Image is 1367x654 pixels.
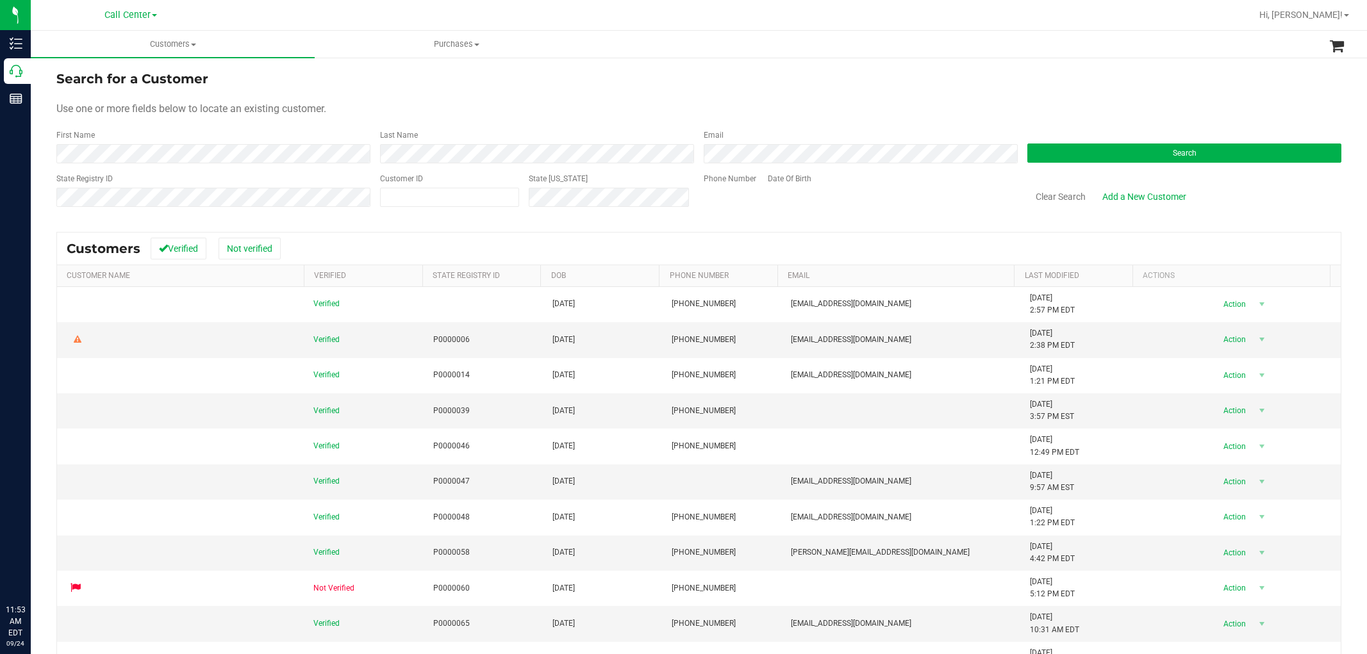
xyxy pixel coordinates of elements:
span: [EMAIL_ADDRESS][DOMAIN_NAME] [791,511,911,523]
span: [DATE] [552,334,575,346]
span: select [1254,544,1270,562]
span: [DATE] [552,511,575,523]
span: P0000060 [433,582,470,594]
span: [DATE] 4:42 PM EDT [1030,541,1075,565]
span: P0000014 [433,369,470,381]
span: P0000039 [433,405,470,417]
a: Email [788,271,809,280]
label: First Name [56,129,95,141]
button: Search [1027,143,1341,163]
span: select [1254,437,1270,455]
span: [DATE] 3:57 PM EST [1030,398,1074,423]
span: Search [1173,149,1197,158]
label: Date Of Birth [768,173,811,184]
span: [EMAIL_ADDRESS][DOMAIN_NAME] [791,617,911,630]
iframe: Resource center [13,552,51,590]
a: State Registry Id [433,271,500,280]
div: Actions [1143,271,1325,280]
p: 11:53 AM EDT [6,604,25,639]
label: Last Name [380,129,418,141]
span: Verified [313,440,340,452]
span: Use one or more fields below to locate an existing customer. [56,102,326,115]
span: P0000046 [433,440,470,452]
span: Action [1213,402,1254,420]
a: Verified [314,271,346,280]
span: Hi, [PERSON_NAME]! [1259,10,1343,20]
span: Verified [313,405,340,417]
span: Verified [313,334,340,346]
span: [DATE] 10:31 AM EDT [1030,611,1079,635]
inline-svg: Call Center [10,65,22,78]
span: Action [1213,366,1254,384]
span: Action [1213,508,1254,526]
span: [DATE] [552,405,575,417]
span: [DATE] [552,617,575,630]
span: Verified [313,298,340,310]
a: Add a New Customer [1094,186,1195,208]
span: P0000047 [433,475,470,487]
span: [EMAIL_ADDRESS][DOMAIN_NAME] [791,475,911,487]
span: Action [1213,579,1254,597]
a: Purchases [315,31,599,58]
span: [PHONE_NUMBER] [672,334,736,346]
span: [PHONE_NUMBER] [672,405,736,417]
span: Customers [31,38,315,50]
span: select [1254,473,1270,491]
span: select [1254,402,1270,420]
span: P0000006 [433,334,470,346]
span: [PHONE_NUMBER] [672,298,736,310]
a: Phone Number [670,271,729,280]
span: Purchases [315,38,598,50]
span: [PHONE_NUMBER] [672,582,736,594]
span: Not Verified [313,582,354,594]
span: [EMAIL_ADDRESS][DOMAIN_NAME] [791,334,911,346]
inline-svg: Reports [10,92,22,105]
iframe: Resource center unread badge [38,550,53,565]
span: Verified [313,475,340,487]
span: [EMAIL_ADDRESS][DOMAIN_NAME] [791,369,911,381]
span: [PHONE_NUMBER] [672,617,736,630]
span: [DATE] 2:57 PM EDT [1030,292,1075,316]
span: Action [1213,295,1254,313]
span: select [1254,295,1270,313]
span: Customers [67,241,140,256]
span: [PHONE_NUMBER] [672,546,736,559]
span: Verified [313,546,340,559]
span: select [1254,615,1270,633]
label: State Registry ID [56,173,113,184]
span: [DATE] 5:12 PM EDT [1030,576,1075,600]
span: P0000058 [433,546,470,559]
label: State [US_STATE] [529,173,588,184]
span: Action [1213,437,1254,455]
a: Customers [31,31,315,58]
span: [PHONE_NUMBER] [672,511,736,523]
span: [PHONE_NUMBER] [672,440,736,452]
span: [DATE] [552,546,575,559]
span: select [1254,331,1270,348]
span: [DATE] 2:38 PM EDT [1030,327,1075,352]
span: select [1254,508,1270,526]
a: DOB [551,271,566,280]
div: Flagged for deletion [69,582,83,594]
span: Verified [313,617,340,630]
button: Verified [151,238,206,259]
a: Customer Name [67,271,130,280]
span: select [1254,579,1270,597]
span: [DATE] [552,475,575,487]
span: [DATE] 9:57 AM EST [1030,470,1074,494]
span: [DATE] [552,582,575,594]
span: [DATE] 12:49 PM EDT [1030,434,1079,458]
span: select [1254,366,1270,384]
span: P0000065 [433,617,470,630]
span: P0000048 [433,511,470,523]
span: Verified [313,369,340,381]
label: Email [704,129,724,141]
span: [DATE] [552,369,575,381]
span: [DATE] [552,440,575,452]
div: Warning - Level 2 [72,334,83,346]
span: Action [1213,473,1254,491]
a: Last Modified [1025,271,1079,280]
span: [PHONE_NUMBER] [672,369,736,381]
span: [DATE] 1:22 PM EDT [1030,505,1075,529]
p: 09/24 [6,639,25,648]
